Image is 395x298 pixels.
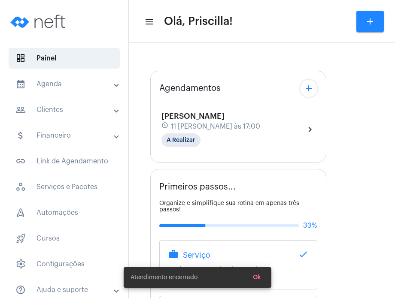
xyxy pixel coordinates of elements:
mat-icon: schedule [161,122,169,131]
img: logo-neft-novo-2.png [7,4,71,39]
span: Primeiros passos... [159,182,236,192]
mat-expansion-panel-header: sidenav iconFinanceiro [5,125,128,146]
span: Organize e simplifique sua rotina em apenas três passos! [159,200,299,213]
span: sidenav icon [15,259,26,269]
mat-icon: sidenav icon [15,79,26,89]
mat-panel-title: Financeiro [15,130,115,141]
span: 11 [PERSON_NAME] às 17:00 [171,123,260,130]
mat-icon: chevron_right [305,124,315,135]
span: Painel [9,48,120,69]
mat-icon: done [298,249,308,259]
mat-panel-title: Clientes [15,105,115,115]
span: Configurações [9,254,120,274]
span: Serviço [183,251,210,259]
mat-panel-title: Agenda [15,79,115,89]
mat-icon: sidenav icon [144,17,153,27]
mat-expansion-panel-header: sidenav iconAgenda [5,74,128,94]
mat-icon: work [168,249,179,259]
span: Olá, Priscilla! [164,15,233,28]
span: sidenav icon [15,182,26,192]
mat-icon: sidenav icon [15,105,26,115]
button: Ok [246,270,268,285]
mat-icon: sidenav icon [15,285,26,295]
span: Serviços e Pacotes [9,177,120,197]
mat-icon: add [304,83,314,93]
span: sidenav icon [15,53,26,63]
span: Automações [9,202,120,223]
span: [PERSON_NAME] [161,112,225,120]
mat-chip: A Realizar [161,133,201,147]
span: Ok [253,274,261,280]
mat-icon: add [365,16,375,27]
span: Agendamentos [159,84,221,93]
mat-panel-title: Ajuda e suporte [15,285,115,295]
span: sidenav icon [15,208,26,218]
mat-expansion-panel-header: sidenav iconClientes [5,99,128,120]
span: sidenav icon [15,233,26,244]
span: 33% [303,222,317,229]
mat-icon: sidenav icon [15,130,26,141]
span: Link de Agendamento [9,151,120,172]
span: Atendimento encerrado [131,273,197,282]
mat-icon: sidenav icon [15,156,26,166]
span: Cursos [9,228,120,249]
